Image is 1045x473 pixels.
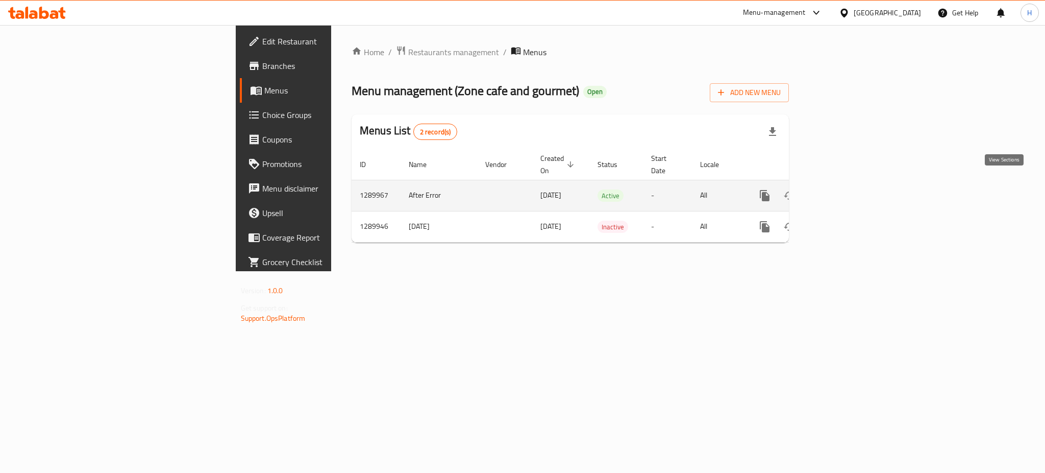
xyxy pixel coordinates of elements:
a: Coverage Report [240,225,410,250]
span: Branches [262,60,402,72]
th: Actions [744,149,859,180]
button: more [753,183,777,208]
span: [DATE] [540,188,561,202]
a: Support.OpsPlatform [241,312,306,325]
button: Add New Menu [710,83,789,102]
button: Change Status [777,183,802,208]
div: Open [583,86,607,98]
span: Edit Restaurant [262,35,402,48]
a: Menu disclaimer [240,176,410,201]
span: Promotions [262,158,402,170]
span: 2 record(s) [414,127,457,137]
span: Coupons [262,133,402,146]
div: Inactive [598,221,628,233]
span: Status [598,158,631,171]
table: enhanced table [352,149,859,243]
span: Menu management ( Zone cafe and gourmet ) [352,79,579,102]
div: [GEOGRAPHIC_DATA] [854,7,921,18]
a: Grocery Checklist [240,250,410,274]
li: / [503,46,507,58]
span: 1.0.0 [267,284,283,297]
span: Choice Groups [262,109,402,121]
span: Grocery Checklist [262,256,402,268]
td: - [643,211,692,242]
span: Active [598,190,624,202]
span: Get support on: [241,301,288,315]
span: Version: [241,284,266,297]
button: more [753,215,777,239]
a: Branches [240,54,410,78]
a: Restaurants management [396,45,499,59]
div: Total records count [413,124,458,140]
nav: breadcrumb [352,45,789,59]
span: Upsell [262,207,402,219]
h2: Menus List [360,123,457,140]
span: ID [360,158,379,171]
span: Name [409,158,440,171]
span: Add New Menu [718,86,781,99]
span: Inactive [598,221,628,233]
span: Open [583,87,607,96]
span: Menus [523,46,546,58]
div: Menu-management [743,7,806,19]
div: Export file [760,120,785,144]
a: Edit Restaurant [240,29,410,54]
span: Restaurants management [408,46,499,58]
a: Promotions [240,152,410,176]
span: Menu disclaimer [262,182,402,195]
span: Menus [264,84,402,97]
td: [DATE] [401,211,477,242]
span: Created On [540,152,577,177]
td: - [643,180,692,211]
a: Choice Groups [240,103,410,127]
td: All [692,180,744,211]
a: Upsell [240,201,410,225]
span: Coverage Report [262,231,402,244]
span: Start Date [651,152,680,177]
span: H [1027,7,1032,18]
a: Coupons [240,127,410,152]
span: Vendor [485,158,520,171]
a: Menus [240,78,410,103]
span: [DATE] [540,220,561,233]
td: All [692,211,744,242]
div: Active [598,190,624,202]
button: Change Status [777,215,802,239]
td: After Error [401,180,477,211]
span: Locale [700,158,732,171]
